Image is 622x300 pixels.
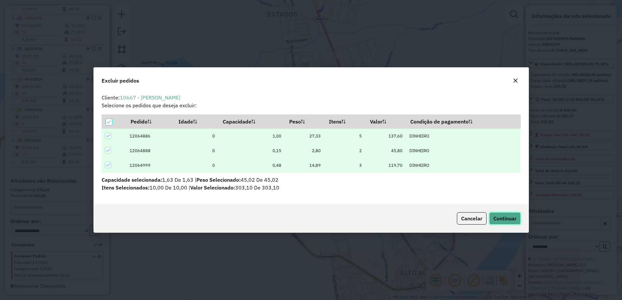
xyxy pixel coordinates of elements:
th: Capacidade [218,114,285,128]
th: Condição de pagamento [406,114,520,128]
td: 0 [174,129,219,143]
td: DINHEIRO [406,158,520,173]
td: 45,80 [365,143,406,158]
td: 14,89 [285,158,324,173]
span: Cliente: [102,94,180,101]
p: 303,10 De 303,10 [102,184,521,191]
th: Itens [324,114,365,128]
td: 0 [174,158,219,173]
td: 3 [324,158,365,173]
td: 5 [324,129,365,143]
th: Valor [365,114,406,128]
span: Peso Selecionado: [196,176,241,183]
td: 12064888 [126,143,174,158]
td: 137,60 [365,129,406,143]
span: Cancelar [461,215,482,222]
td: 1,00 [218,129,285,143]
th: Idade [174,114,219,128]
button: Cancelar [457,212,487,225]
p: 1,63 De 1,63 | 45,02 De 45,02 [102,176,521,184]
td: 2,80 [285,143,324,158]
span: 10,00 De 10,00 | [102,184,190,191]
td: DINHEIRO [406,143,520,158]
th: Pedido [126,114,174,128]
button: Continuar [489,212,521,225]
td: DINHEIRO [406,129,520,143]
span: Continuar [493,215,516,222]
td: 0,15 [218,143,285,158]
span: Excluir pedidos [102,77,139,85]
td: 12064999 [126,158,174,173]
span: Itens Selecionados: [102,184,149,191]
td: 119,70 [365,158,406,173]
p: Selecione os pedidos que deseja excluir: [102,101,521,109]
td: 2 [324,143,365,158]
td: 0,48 [218,158,285,173]
a: 10667 - [PERSON_NAME] [120,94,180,101]
th: Peso [285,114,324,128]
span: Valor Selecionado: [190,184,235,191]
span: Capacidade selecionada: [102,176,162,183]
td: 27,33 [285,129,324,143]
td: 12064886 [126,129,174,143]
td: 0 [174,143,219,158]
